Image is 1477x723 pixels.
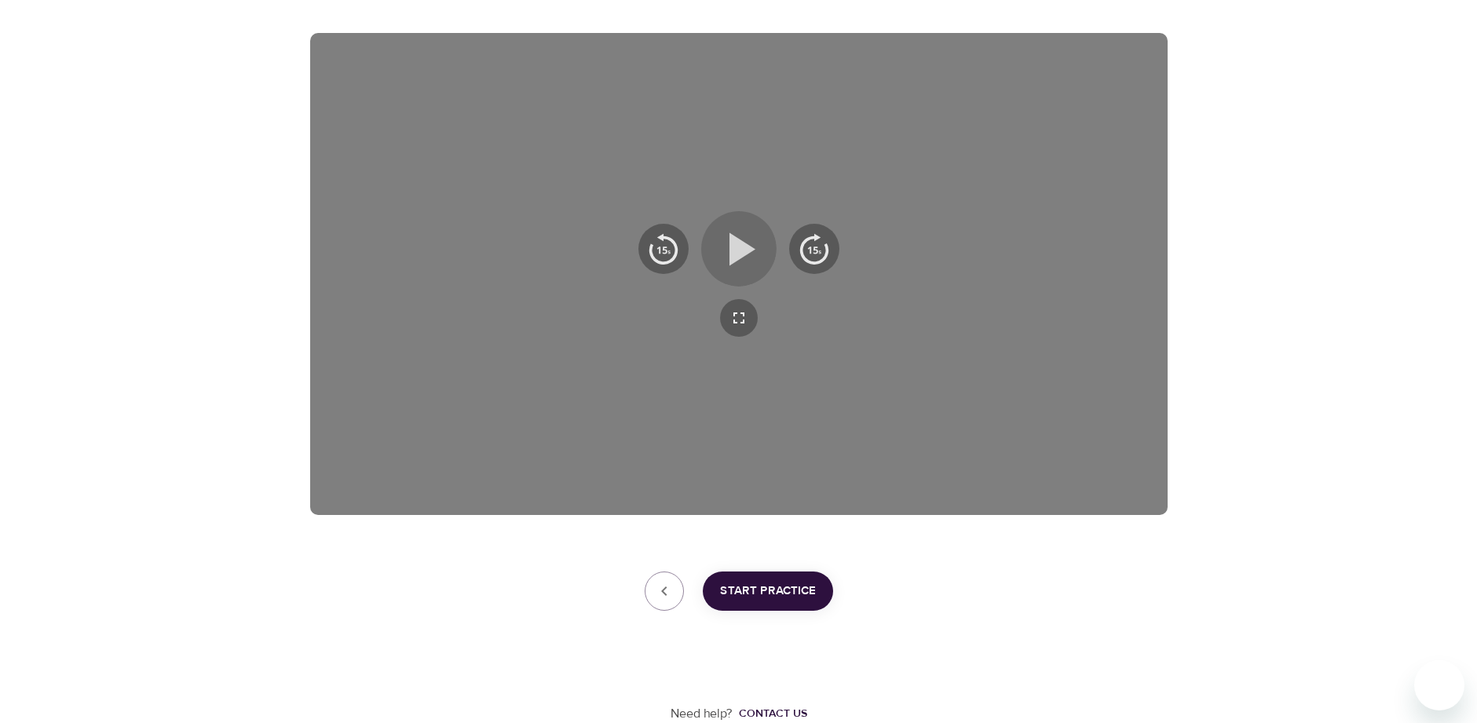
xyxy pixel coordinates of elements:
p: Need help? [671,705,733,723]
span: Start Practice [720,581,816,601]
img: 15s_next.svg [799,233,830,265]
iframe: Button to launch messaging window [1414,660,1464,710]
img: 15s_prev.svg [648,233,679,265]
button: Start Practice [703,571,833,611]
a: Contact us [733,706,807,721]
div: Contact us [739,706,807,721]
